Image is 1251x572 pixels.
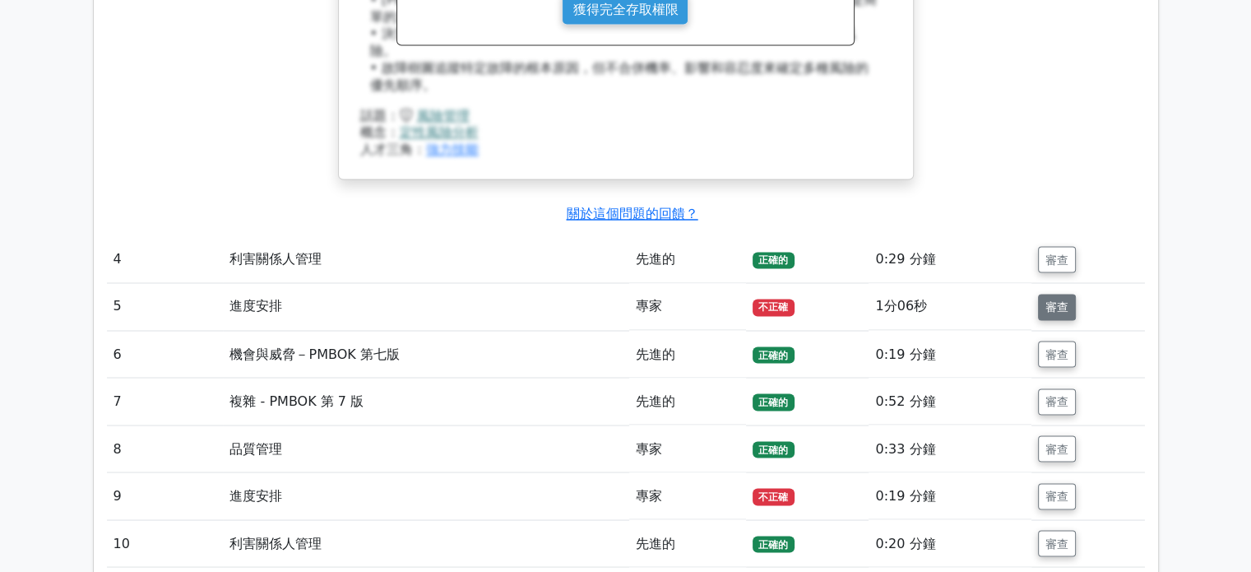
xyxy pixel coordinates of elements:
font: 人才三角： [360,142,426,157]
font: 7 [114,393,122,408]
font: 正確的 [758,254,788,266]
font: 不正確 [758,301,788,313]
font: • 決策樹計算預期貨幣價值並用於定量決策分析，而不是用於一目了然地比較多種風險。 [370,26,856,58]
font: 先進的 [636,251,675,267]
font: 先進的 [636,346,675,361]
font: 正確的 [758,538,788,550]
font: 進度安排 [229,487,282,503]
font: 0:52 分鐘 [875,393,935,408]
font: 話題： [360,108,400,123]
font: 0:29 分鐘 [875,251,935,267]
font: • 故障樹圖追蹤特定故障的根本原因，但不合併機率、影響和容忍度來確定多種風險的優先順序。 [370,60,869,93]
a: 關於這個問題的回饋？ [567,206,698,221]
font: 先進的 [636,393,675,408]
button: 審查 [1038,435,1076,462]
font: 審查 [1045,347,1068,360]
font: 正確的 [758,396,788,407]
font: 先進的 [636,535,675,551]
font: 4 [114,251,122,267]
font: 審查 [1045,253,1068,266]
font: 10 [114,535,130,551]
font: 專家 [636,440,662,456]
font: 1分06秒 [875,298,927,314]
font: 審查 [1045,395,1068,408]
font: 0:33 分鐘 [875,440,935,456]
font: 進度安排 [229,298,282,314]
font: 審查 [1045,537,1068,550]
font: 8 [114,440,122,456]
font: 不正確 [758,491,788,502]
a: 定性風險分析 [400,124,479,140]
font: 正確的 [758,444,788,455]
button: 審查 [1038,530,1076,556]
font: 品質管理 [229,440,282,456]
font: 利害關係人管理 [229,535,322,551]
a: 風險管理 [417,108,470,123]
font: 5 [114,298,122,314]
font: 正確的 [758,349,788,360]
button: 審查 [1038,341,1076,367]
font: 審查 [1045,490,1068,503]
font: 0:19 分鐘 [875,346,935,361]
font: 審查 [1045,300,1068,314]
a: 強力技能 [426,142,479,157]
font: 9 [114,487,122,503]
font: 機會與威脅－PMBOK 第七版 [229,346,399,361]
button: 審查 [1038,388,1076,415]
button: 審查 [1038,483,1076,509]
font: 概念： [360,124,400,140]
button: 審查 [1038,294,1076,320]
font: 專家 [636,298,662,314]
font: 0:20 分鐘 [875,535,935,551]
font: 專家 [636,487,662,503]
font: 0:19 分鐘 [875,487,935,503]
font: 複雜 - PMBOK 第 7 版 [229,393,364,408]
button: 審查 [1038,246,1076,272]
font: 審查 [1045,442,1068,455]
font: 6 [114,346,122,361]
font: 利害關係人管理 [229,251,322,267]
